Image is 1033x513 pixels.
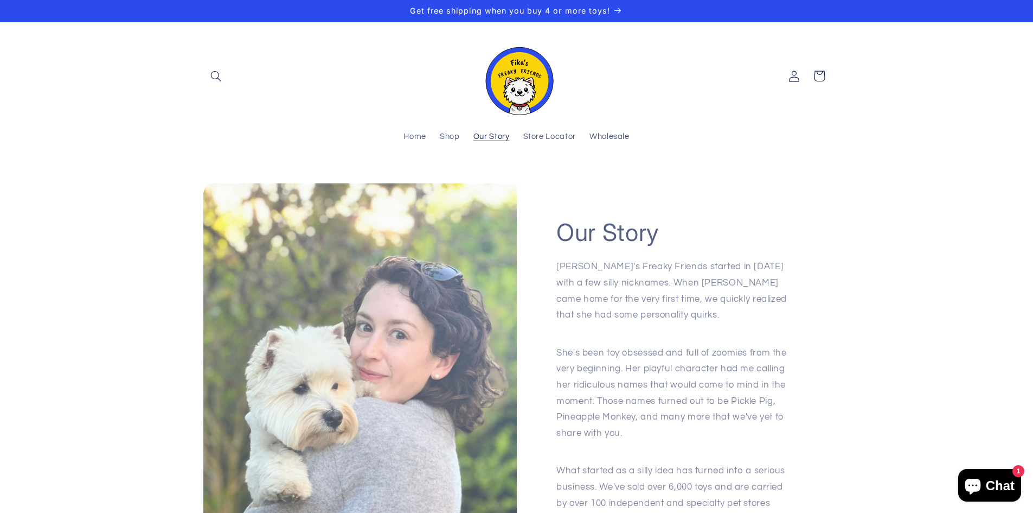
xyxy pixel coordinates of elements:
[582,125,636,149] a: Wholesale
[473,132,510,142] span: Our Story
[556,256,790,336] p: [PERSON_NAME]'s Freaky Friends started in [DATE] with a few silly nicknames. When [PERSON_NAME] c...
[403,132,426,142] span: Home
[556,342,790,454] p: She's been toy obsessed and full of zoomies from the very beginning. Her playful character had me...
[410,6,610,15] span: Get free shipping when you buy 4 or more toys!
[479,37,555,115] img: Fika's Freaky Friends
[556,214,659,245] h2: Our Story
[466,125,516,149] a: Our Story
[523,132,576,142] span: Store Locator
[203,64,228,88] summary: Search
[397,125,433,149] a: Home
[433,125,466,149] a: Shop
[955,469,1024,504] inbox-online-store-chat: Shopify online store chat
[440,132,460,142] span: Shop
[589,132,630,142] span: Wholesale
[516,125,582,149] a: Store Locator
[474,33,559,119] a: Fika's Freaky Friends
